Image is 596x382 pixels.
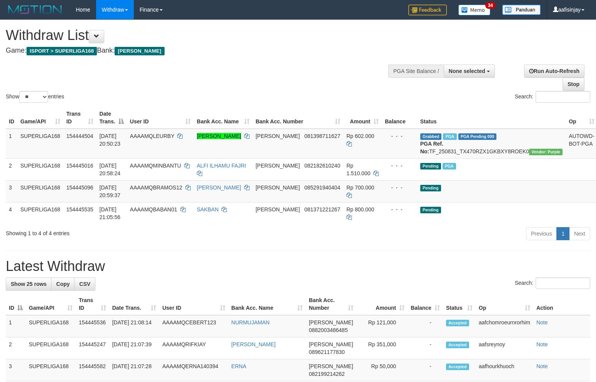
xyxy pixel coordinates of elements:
th: Trans ID: activate to sort column ascending [63,107,97,129]
span: Accepted [446,320,469,326]
span: Vendor URL: https://trx4.1velocity.biz [529,149,563,155]
a: Note [536,341,548,347]
td: 154445247 [76,337,109,359]
td: [DATE] 21:08:14 [109,315,160,337]
td: SUPERLIGA168 [17,180,63,202]
th: Action [533,293,590,315]
th: Status [417,107,566,129]
div: PGA Site Balance / [388,65,444,78]
select: Showentries [19,91,48,103]
td: SUPERLIGA168 [17,129,63,159]
td: SUPERLIGA168 [17,202,63,224]
span: Copy 0882003486485 to clipboard [309,327,348,333]
td: SUPERLIGA168 [17,158,63,180]
label: Search: [515,277,590,289]
th: Game/API: activate to sort column ascending [17,107,63,129]
span: 154445096 [67,184,93,191]
a: NURMUJAMAN [231,319,270,326]
span: 34 [485,2,496,9]
a: Stop [563,78,584,91]
td: - [408,337,443,359]
th: Game/API: activate to sort column ascending [26,293,76,315]
td: 154445536 [76,315,109,337]
div: Showing 1 to 4 of 4 entries [6,226,243,237]
a: Note [536,363,548,369]
td: Rp 50,000 [356,359,408,381]
th: Bank Acc. Name: activate to sort column ascending [194,107,253,129]
th: User ID: activate to sort column ascending [127,107,194,129]
div: - - - [385,184,414,191]
span: Rp 800.000 [346,206,374,213]
th: ID [6,107,17,129]
a: Next [569,227,590,240]
span: None selected [449,68,485,74]
img: MOTION_logo.png [6,4,64,15]
h1: Withdraw List [6,28,390,43]
span: Marked by aafheankoy [443,163,456,169]
img: Feedback.jpg [408,5,447,15]
th: Date Trans.: activate to sort column descending [97,107,127,129]
th: Bank Acc. Number: activate to sort column ascending [306,293,356,315]
input: Search: [536,91,590,103]
td: 1 [6,129,17,159]
span: Copy 081371221267 to clipboard [305,206,340,213]
td: 2 [6,337,26,359]
span: [PERSON_NAME] [256,133,300,139]
a: [PERSON_NAME] [197,184,241,191]
h4: Game: Bank: [6,47,390,55]
span: [DATE] 21:05:56 [100,206,121,220]
span: Accepted [446,342,469,348]
a: SAKBAN [197,206,219,213]
td: Rp 351,000 [356,337,408,359]
span: AAAAMQBRAMOS12 [130,184,182,191]
td: 4 [6,202,17,224]
a: ERNA [231,363,246,369]
span: [PERSON_NAME] [309,363,353,369]
a: Show 25 rows [6,277,52,291]
img: panduan.png [502,5,541,15]
a: [PERSON_NAME] [231,341,276,347]
a: [PERSON_NAME] [197,133,241,139]
label: Show entries [6,91,64,103]
a: Previous [526,227,557,240]
a: ALFI ILHAMU FAJRI [197,163,246,169]
a: Copy [51,277,75,291]
span: Show 25 rows [11,281,47,287]
a: Note [536,319,548,326]
span: [PERSON_NAME] [256,184,300,191]
span: [PERSON_NAME] [309,319,353,326]
td: 1 [6,315,26,337]
th: Balance: activate to sort column ascending [408,293,443,315]
span: Pending [420,185,441,191]
button: None selected [444,65,495,78]
th: ID: activate to sort column descending [6,293,26,315]
div: - - - [385,162,414,169]
td: AAAAMQRIFKIAY [159,337,228,359]
span: Copy 082199214262 to clipboard [309,371,345,377]
span: AAAAMQBABAN01 [130,206,177,213]
span: [DATE] 20:50:23 [100,133,121,147]
td: 3 [6,180,17,202]
span: Rp 700.000 [346,184,374,191]
img: Button%20Memo.svg [458,5,491,15]
span: [DATE] 20:59:37 [100,184,121,198]
label: Search: [515,91,590,103]
th: Trans ID: activate to sort column ascending [76,293,109,315]
span: [DATE] 20:58:24 [100,163,121,176]
span: Marked by aafounsreynich [443,133,456,140]
span: 154445535 [67,206,93,213]
span: 154444504 [67,133,93,139]
h1: Latest Withdraw [6,259,590,274]
td: Rp 121,000 [356,315,408,337]
td: 2 [6,158,17,180]
input: Search: [536,277,590,289]
span: [PERSON_NAME] [256,206,300,213]
span: Rp 602.000 [346,133,374,139]
td: [DATE] 21:07:28 [109,359,160,381]
span: Copy [56,281,70,287]
span: Copy 085291940404 to clipboard [305,184,340,191]
span: [PERSON_NAME] [256,163,300,169]
span: [PERSON_NAME] [309,341,353,347]
span: PGA Pending [458,133,497,140]
td: aafchomroeurnrorhim [476,315,533,337]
